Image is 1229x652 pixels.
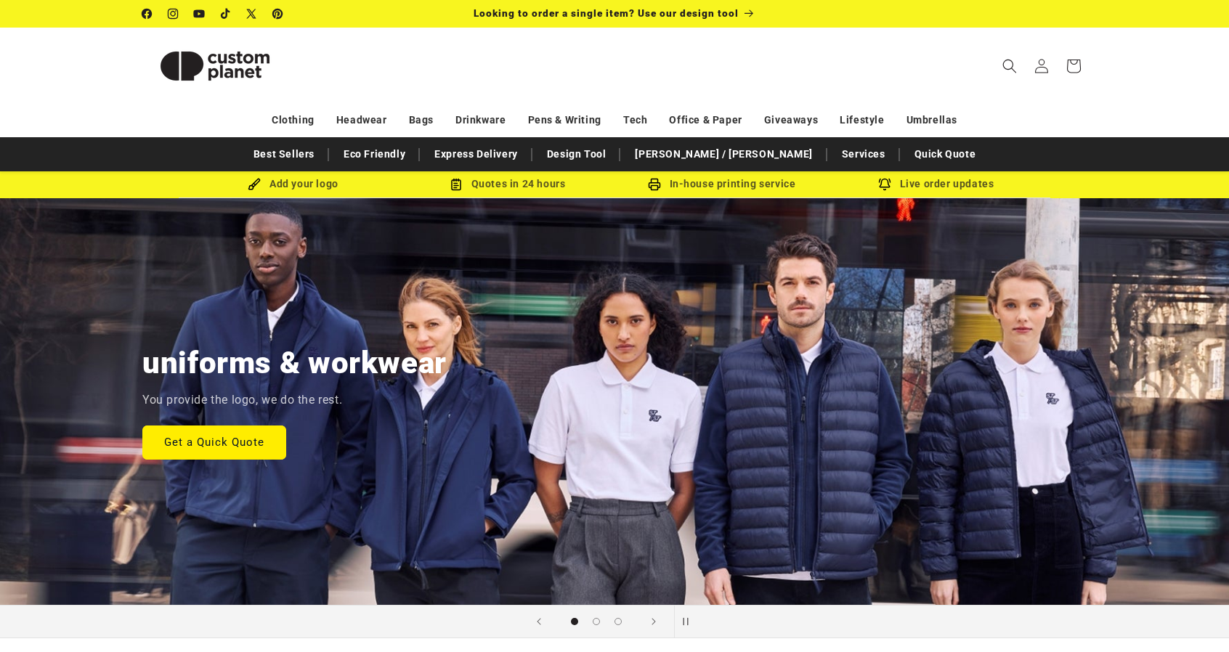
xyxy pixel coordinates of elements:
a: Bags [409,107,434,133]
span: Looking to order a single item? Use our design tool [474,7,739,19]
img: Brush Icon [248,178,261,191]
a: Tech [623,107,647,133]
a: [PERSON_NAME] / [PERSON_NAME] [628,142,819,167]
div: Add your logo [186,175,400,193]
a: Drinkware [455,107,506,133]
button: Next slide [638,606,670,637]
button: Pause slideshow [674,606,706,637]
summary: Search [994,50,1026,82]
button: Previous slide [523,606,555,637]
div: Live order updates [829,175,1043,193]
a: Eco Friendly [336,142,413,167]
a: Office & Paper [669,107,742,133]
img: Custom Planet [142,33,288,99]
a: Headwear [336,107,387,133]
img: In-house printing [648,178,661,191]
a: Lifestyle [840,107,884,133]
div: Quotes in 24 hours [400,175,614,193]
a: Best Sellers [246,142,322,167]
a: Custom Planet [137,28,293,104]
h2: uniforms & workwear [142,343,447,383]
a: Umbrellas [906,107,957,133]
a: Design Tool [540,142,614,167]
p: You provide the logo, we do the rest. [142,390,342,411]
button: Load slide 1 of 3 [564,611,585,632]
a: Express Delivery [427,142,525,167]
img: Order Updates Icon [450,178,463,191]
a: Pens & Writing [528,107,601,133]
div: In-house printing service [614,175,829,193]
a: Clothing [272,107,315,133]
a: Giveaways [764,107,818,133]
button: Load slide 2 of 3 [585,611,607,632]
a: Services [835,142,893,167]
a: Quick Quote [907,142,983,167]
a: Get a Quick Quote [142,425,286,459]
img: Order updates [878,178,891,191]
button: Load slide 3 of 3 [607,611,629,632]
